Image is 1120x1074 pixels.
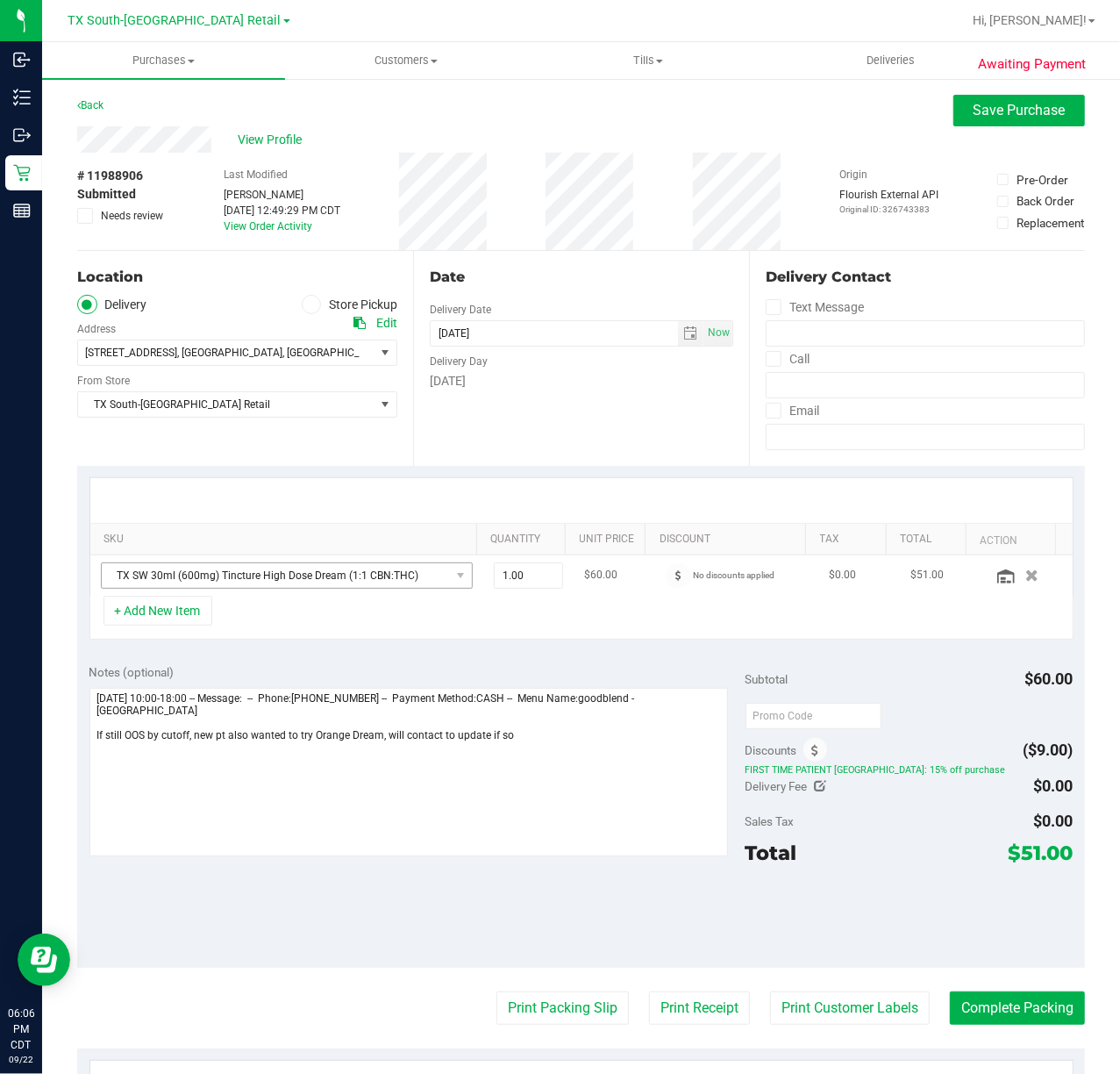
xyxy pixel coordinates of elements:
label: Call [766,347,810,372]
span: TX South-[GEOGRAPHIC_DATA] Retail [68,13,282,28]
input: Format: (999) 999-9999 [766,320,1085,347]
span: select [703,321,732,346]
span: TX SW 30ml (600mg) Tincture High Dose Dream (1:1 CBN:THC) [102,563,450,588]
inline-svg: Outbound [13,126,31,144]
span: Customers [286,53,527,68]
span: Awaiting Payment [979,54,1087,75]
a: Total [900,533,959,547]
p: 09/22 [8,1053,34,1066]
inline-svg: Inbound [13,51,31,68]
div: [DATE] 12:49:29 PM CDT [224,203,340,218]
a: Tills [527,42,770,79]
span: select [678,321,703,346]
span: Deliveries [843,53,938,68]
inline-svg: Retail [13,164,31,182]
span: $0.00 [1034,812,1074,830]
div: Replacement [1017,214,1084,232]
span: Save Purchase [974,102,1066,118]
span: Hi, [PERSON_NAME]! [973,13,1087,27]
span: $51.00 [910,567,944,584]
div: Location [77,267,397,288]
iframe: Resource center [18,934,70,986]
input: Promo Code [745,703,881,729]
inline-svg: Inventory [13,89,31,106]
span: TX South-[GEOGRAPHIC_DATA] Retail [78,392,375,417]
th: Action [966,524,1055,555]
span: select [375,392,396,417]
label: Store Pickup [302,295,398,315]
div: Pre-Order [1017,171,1068,189]
span: $51.00 [1009,841,1074,865]
label: Delivery Day [430,354,488,369]
span: , [GEOGRAPHIC_DATA] [177,347,282,359]
input: Format: (999) 999-9999 [766,372,1085,398]
span: NO DATA FOUND [101,562,473,589]
span: # 11988906 [77,167,143,185]
div: Delivery Contact [766,267,1085,288]
div: [PERSON_NAME] [224,187,340,203]
button: Print Receipt [649,992,750,1025]
button: Print Customer Labels [770,992,930,1025]
div: Edit [376,314,397,333]
p: Original ID: 326743383 [839,203,938,216]
span: Purchases [42,53,285,68]
i: Edit Delivery Fee [814,780,826,792]
button: Save Purchase [953,95,1085,126]
span: Set Current date [704,320,734,346]
div: Back Order [1017,192,1074,210]
input: 1.00 [495,563,562,588]
span: $60.00 [584,567,617,584]
label: Delivery Date [430,302,491,318]
div: Date [430,267,733,288]
span: $0.00 [829,567,856,584]
span: View Profile [238,131,308,149]
a: Back [77,99,103,111]
p: 06:06 PM CDT [8,1006,34,1053]
span: Delivery Fee [745,779,808,793]
span: FIRST TIME PATIENT [GEOGRAPHIC_DATA]: 15% off purchase [745,763,1074,776]
label: Last Modified [224,167,288,183]
span: Notes (optional) [89,665,175,679]
span: $60.00 [1025,669,1074,688]
a: View Order Activity [224,220,312,233]
a: Unit Price [580,533,639,547]
label: Origin [839,167,867,183]
label: From Store [77,373,130,389]
a: Tax [820,533,880,547]
div: Flourish External API [839,187,938,216]
div: Copy address to clipboard [353,314,366,333]
span: , [GEOGRAPHIC_DATA] [282,347,388,359]
a: Purchases [42,42,285,79]
a: Customers [285,42,528,79]
button: + Add New Item [103,596,212,626]
label: Delivery [77,295,147,315]
span: Needs review [101,208,163,224]
span: Submitted [77,185,136,204]
a: Deliveries [770,42,1013,79]
button: Complete Packing [950,992,1085,1025]
span: ($9.00) [1024,741,1074,759]
label: Email [766,398,819,424]
span: Subtotal [745,672,788,686]
div: [DATE] [430,372,733,390]
button: Print Packing Slip [496,992,629,1025]
a: SKU [103,533,469,547]
span: Discounts [745,734,797,766]
span: select [375,340,396,365]
span: $0.00 [1034,777,1074,795]
span: No discounts applied [693,570,774,580]
span: [STREET_ADDRESS] [85,347,177,359]
span: Tills [528,53,769,68]
label: Address [77,321,116,337]
span: Sales Tax [745,814,795,828]
inline-svg: Reports [13,202,31,219]
a: Quantity [490,533,559,547]
label: Text Message [766,295,864,320]
a: Discount [660,533,799,547]
span: Total [745,841,797,865]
